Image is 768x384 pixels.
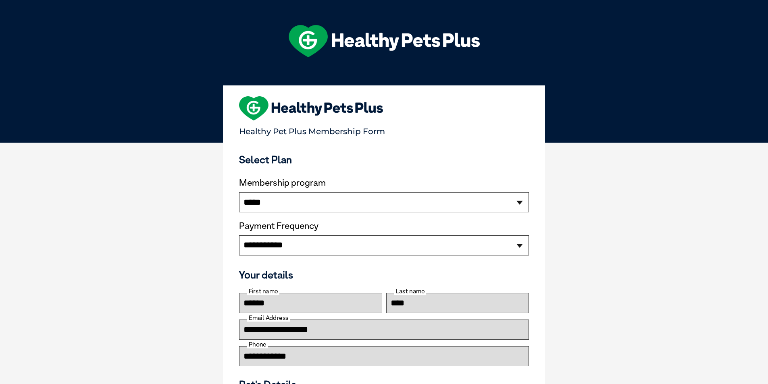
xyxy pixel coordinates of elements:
label: Membership program [239,178,529,188]
h3: Your details [239,269,529,281]
label: Last name [394,288,426,295]
label: First name [247,288,279,295]
img: heart-shape-hpp-logo-large.png [239,96,383,120]
img: hpp-logo-landscape-green-white.png [289,25,480,57]
label: Payment Frequency [239,221,318,231]
h3: Select Plan [239,154,529,166]
label: Phone [247,341,268,348]
label: Email Address [247,314,290,322]
p: Healthy Pet Plus Membership Form [239,123,529,136]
